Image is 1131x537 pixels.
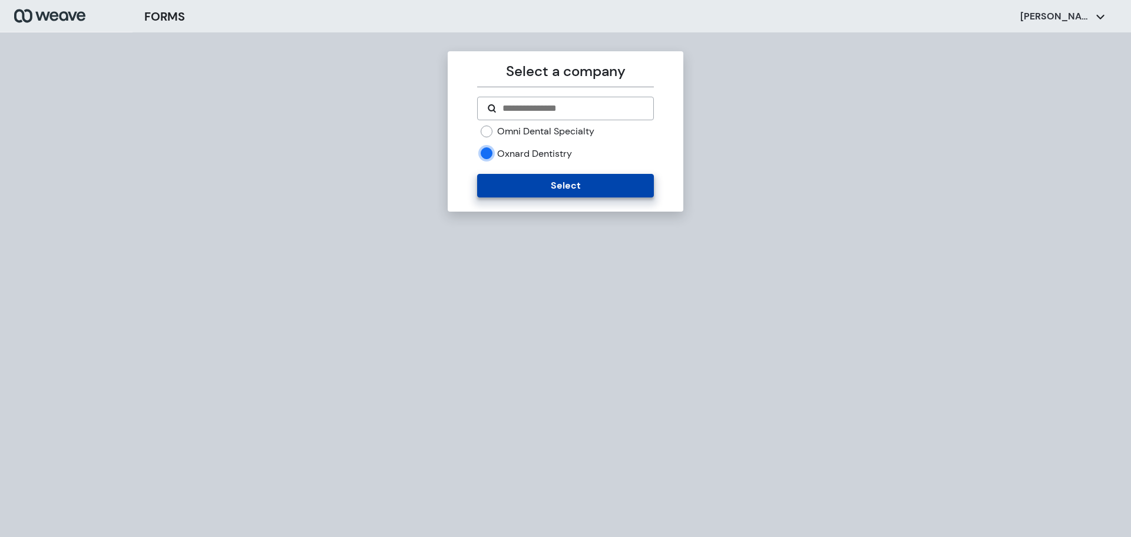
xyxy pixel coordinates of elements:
h3: FORMS [144,8,185,25]
input: Search [501,101,643,116]
p: [PERSON_NAME] [1020,10,1091,23]
p: Select a company [477,61,653,82]
label: Oxnard Dentistry [497,147,572,160]
label: Omni Dental Specialty [497,125,594,138]
button: Select [477,174,653,197]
